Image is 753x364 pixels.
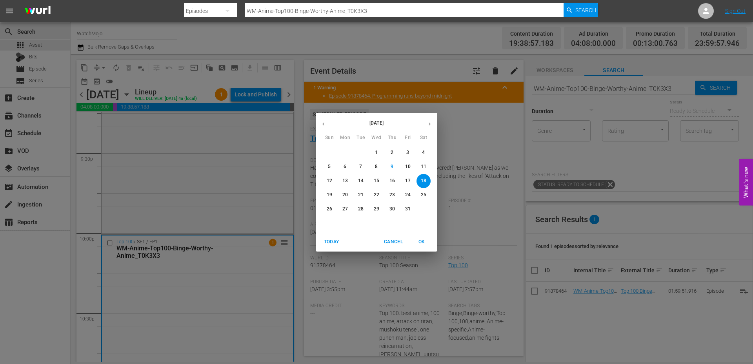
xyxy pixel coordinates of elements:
[354,188,368,202] button: 21
[385,146,399,160] button: 2
[338,188,352,202] button: 20
[422,149,425,156] p: 4
[342,177,348,184] p: 13
[406,149,409,156] p: 3
[417,174,431,188] button: 18
[421,163,426,170] p: 11
[328,163,331,170] p: 5
[369,202,384,216] button: 29
[417,146,431,160] button: 4
[421,192,426,198] p: 25
[725,8,746,14] a: Sign Out
[358,206,364,212] p: 28
[331,120,422,127] p: [DATE]
[575,3,596,17] span: Search
[405,163,411,170] p: 10
[375,163,378,170] p: 8
[338,174,352,188] button: 13
[381,235,406,248] button: Cancel
[5,6,14,16] span: menu
[322,160,336,174] button: 5
[405,206,411,212] p: 31
[374,192,379,198] p: 22
[401,202,415,216] button: 31
[391,163,393,170] p: 9
[739,159,753,205] button: Open Feedback Widget
[374,177,379,184] p: 15
[374,206,379,212] p: 29
[405,177,411,184] p: 17
[354,134,368,142] span: Tue
[322,202,336,216] button: 26
[417,160,431,174] button: 11
[319,235,344,248] button: Today
[385,188,399,202] button: 23
[384,238,403,246] span: Cancel
[421,177,426,184] p: 18
[338,202,352,216] button: 27
[391,149,393,156] p: 2
[327,192,332,198] p: 19
[354,160,368,174] button: 7
[369,160,384,174] button: 8
[409,235,434,248] button: OK
[344,163,346,170] p: 6
[412,238,431,246] span: OK
[358,192,364,198] p: 21
[327,206,332,212] p: 26
[389,177,395,184] p: 16
[358,177,364,184] p: 14
[322,134,336,142] span: Sun
[322,174,336,188] button: 12
[385,174,399,188] button: 16
[338,160,352,174] button: 6
[405,192,411,198] p: 24
[354,202,368,216] button: 28
[385,160,399,174] button: 9
[369,174,384,188] button: 15
[385,202,399,216] button: 30
[401,174,415,188] button: 17
[322,188,336,202] button: 19
[401,160,415,174] button: 10
[369,146,384,160] button: 1
[369,188,384,202] button: 22
[327,177,332,184] p: 12
[417,134,431,142] span: Sat
[401,134,415,142] span: Fri
[389,192,395,198] p: 23
[359,163,362,170] p: 7
[401,188,415,202] button: 24
[19,2,56,20] img: ans4CAIJ8jUAAAAAAAAAAAAAAAAAAAAAAAAgQb4GAAAAAAAAAAAAAAAAAAAAAAAAJMjXAAAAAAAAAAAAAAAAAAAAAAAAgAT5G...
[401,146,415,160] button: 3
[389,206,395,212] p: 30
[369,134,384,142] span: Wed
[375,149,378,156] p: 1
[342,192,348,198] p: 20
[322,238,341,246] span: Today
[417,188,431,202] button: 25
[338,134,352,142] span: Mon
[354,174,368,188] button: 14
[385,134,399,142] span: Thu
[342,206,348,212] p: 27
